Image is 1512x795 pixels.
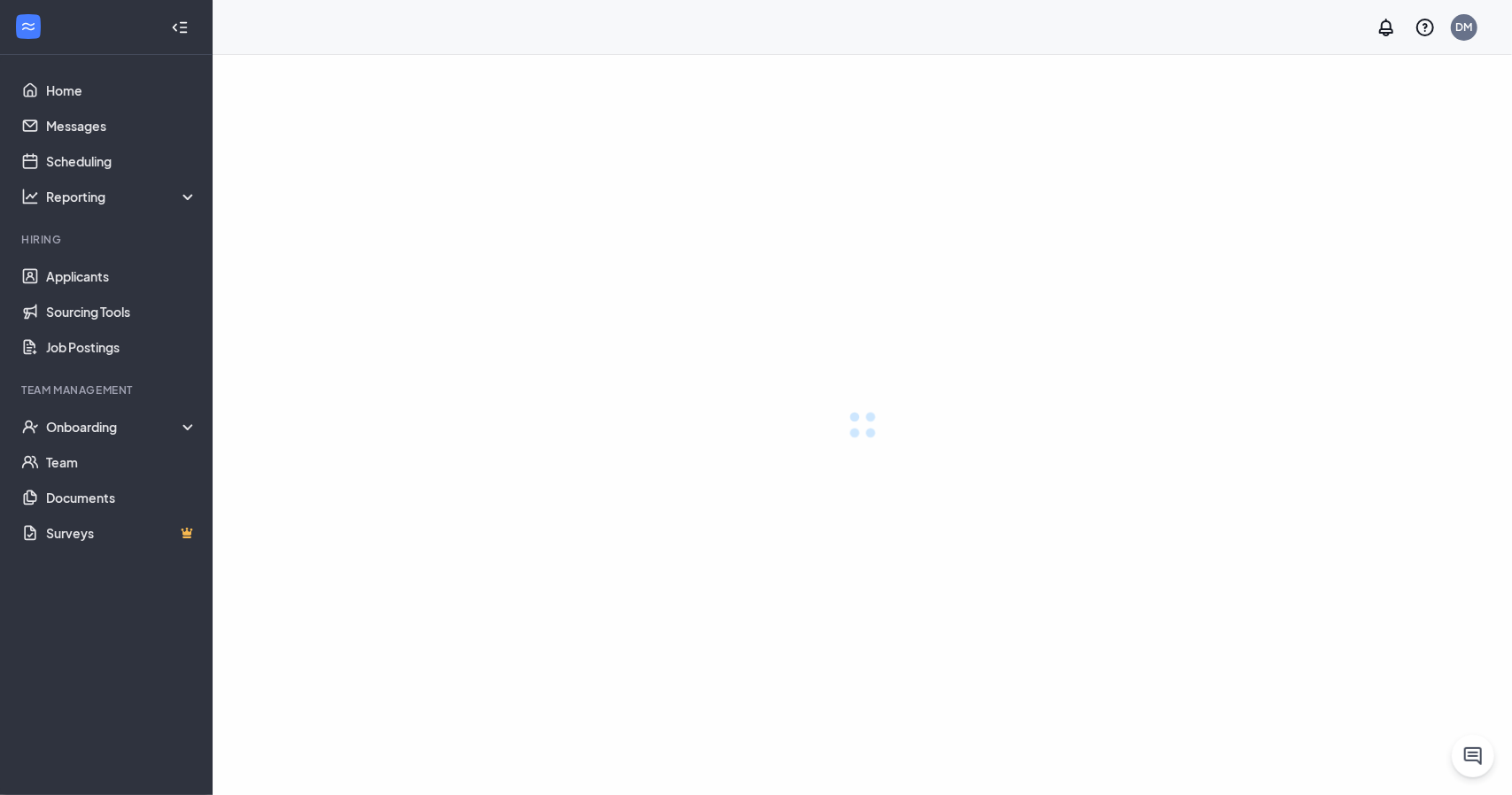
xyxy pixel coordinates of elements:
div: Onboarding [46,418,198,436]
a: Job Postings [46,329,198,365]
svg: ChatActive [1462,745,1484,767]
div: DM [1456,19,1473,35]
svg: Analysis [21,188,39,205]
svg: WorkstreamLogo [19,18,37,35]
div: Reporting [46,188,198,205]
a: Documents [46,480,198,515]
svg: UserCheck [21,418,39,436]
a: Applicants [46,259,198,294]
a: SurveysCrown [46,515,198,551]
a: Home [46,73,198,108]
svg: QuestionInfo [1415,17,1436,38]
a: Team [46,444,198,480]
svg: Notifications [1376,17,1397,38]
a: Scheduling [46,143,198,179]
a: Sourcing Tools [46,294,198,329]
button: ChatActive [1452,735,1494,777]
div: Hiring [21,232,194,247]
div: Team Management [21,382,194,397]
a: Messages [46,108,198,143]
svg: Collapse [171,19,189,36]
